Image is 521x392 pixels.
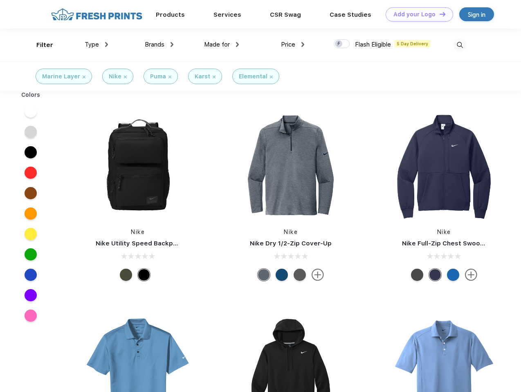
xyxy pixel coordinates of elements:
[15,91,47,99] div: Colors
[312,269,324,281] img: more.svg
[124,76,127,78] img: filter_cancel.svg
[284,229,298,235] a: Nike
[281,41,295,48] span: Price
[96,240,184,247] a: Nike Utility Speed Backpack
[437,229,451,235] a: Nike
[168,76,171,78] img: filter_cancel.svg
[393,11,436,18] div: Add your Logo
[355,41,391,48] span: Flash Eligible
[83,111,192,220] img: func=resize&h=266
[239,72,267,81] div: Elemental
[250,240,332,247] a: Nike Dry 1/2-Zip Cover-Up
[150,72,166,81] div: Puma
[131,229,145,235] a: Nike
[49,7,145,22] img: fo%20logo%202.webp
[36,40,53,50] div: Filter
[394,40,431,47] span: 5 Day Delivery
[42,72,80,81] div: Marine Layer
[83,76,85,78] img: filter_cancel.svg
[109,72,121,81] div: Nike
[440,12,445,16] img: DT
[411,269,423,281] div: Anthracite
[85,41,99,48] span: Type
[465,269,477,281] img: more.svg
[120,269,132,281] div: Cargo Khaki
[390,111,499,220] img: func=resize&h=266
[447,269,459,281] div: Royal
[236,111,345,220] img: func=resize&h=266
[270,76,273,78] img: filter_cancel.svg
[236,42,239,47] img: dropdown.png
[429,269,441,281] div: Midnight Navy
[258,269,270,281] div: Navy Heather
[213,76,216,78] img: filter_cancel.svg
[468,10,485,19] div: Sign in
[145,41,164,48] span: Brands
[270,11,301,18] a: CSR Swag
[276,269,288,281] div: Gym Blue
[195,72,210,81] div: Karst
[213,11,241,18] a: Services
[156,11,185,18] a: Products
[138,269,150,281] div: Black
[402,240,511,247] a: Nike Full-Zip Chest Swoosh Jacket
[105,42,108,47] img: dropdown.png
[453,38,467,52] img: desktop_search.svg
[459,7,494,21] a: Sign in
[301,42,304,47] img: dropdown.png
[171,42,173,47] img: dropdown.png
[294,269,306,281] div: Black Heather
[204,41,230,48] span: Made for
